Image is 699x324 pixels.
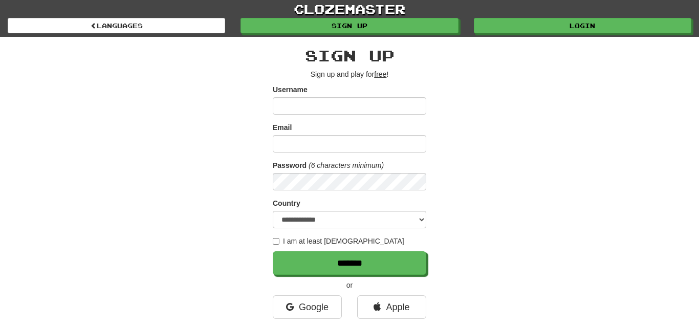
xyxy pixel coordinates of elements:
label: Password [273,160,307,170]
u: free [374,70,386,78]
h2: Sign up [273,47,426,64]
input: I am at least [DEMOGRAPHIC_DATA] [273,238,279,245]
label: Country [273,198,300,208]
label: Email [273,122,292,133]
a: Login [474,18,691,33]
p: or [273,280,426,290]
a: Apple [357,295,426,319]
a: Languages [8,18,225,33]
label: Username [273,84,308,95]
a: Sign up [241,18,458,33]
em: (6 characters minimum) [309,161,384,169]
a: Google [273,295,342,319]
p: Sign up and play for ! [273,69,426,79]
label: I am at least [DEMOGRAPHIC_DATA] [273,236,404,246]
